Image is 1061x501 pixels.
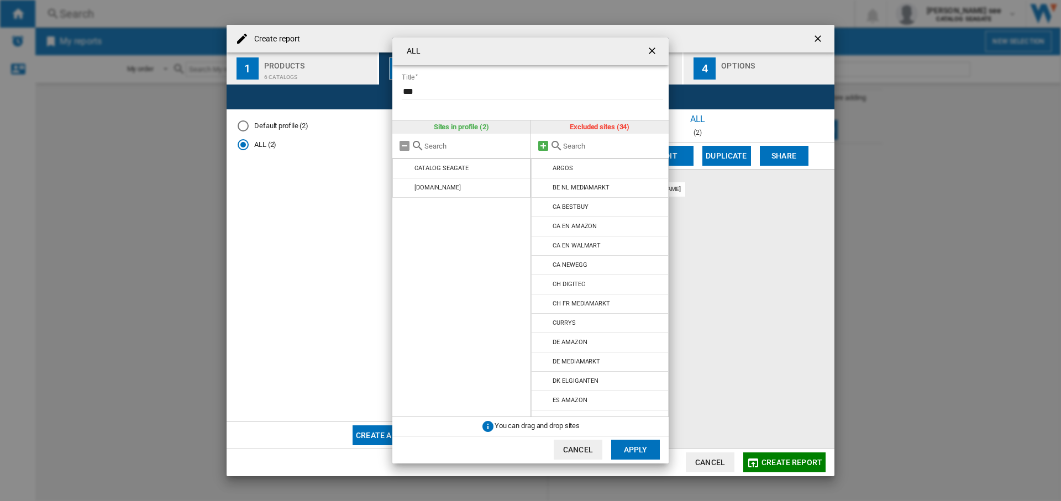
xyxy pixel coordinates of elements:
div: Sites in profile (2) [392,120,530,134]
input: Search [563,142,664,150]
div: Excluded sites (34) [531,120,669,134]
div: CA NEWEGG [553,261,587,268]
div: ES AMAZON [553,397,587,404]
div: CA EN WALMART [553,242,601,249]
button: Cancel [554,440,602,460]
h4: ALL [401,46,421,57]
ng-md-icon: getI18NText('BUTTONS.CLOSE_DIALOG') [647,45,660,59]
div: DK ELGIGANTEN [553,377,598,384]
button: getI18NText('BUTTONS.CLOSE_DIALOG') [642,40,664,62]
input: Search [424,142,525,150]
div: CA EN AMAZON [553,223,597,230]
div: DE MEDIAMARKT [553,358,600,365]
div: ARGOS [553,165,573,172]
md-icon: Add all [537,139,550,152]
span: You can drag and drop sites [495,421,580,430]
div: CH DIGITEC [553,281,585,288]
div: ES MEDIAMARKT [553,416,600,423]
md-icon: Remove all [398,139,411,152]
div: [DOMAIN_NAME] [414,184,461,191]
div: BE NL MEDIAMARKT [553,184,609,191]
div: DE AMAZON [553,339,587,346]
button: Apply [611,440,660,460]
div: CATALOG SEAGATE [414,165,469,172]
div: CH FR MEDIAMARKT [553,300,610,307]
div: CURRYS [553,319,575,326]
div: CA BESTBUY [553,203,588,210]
